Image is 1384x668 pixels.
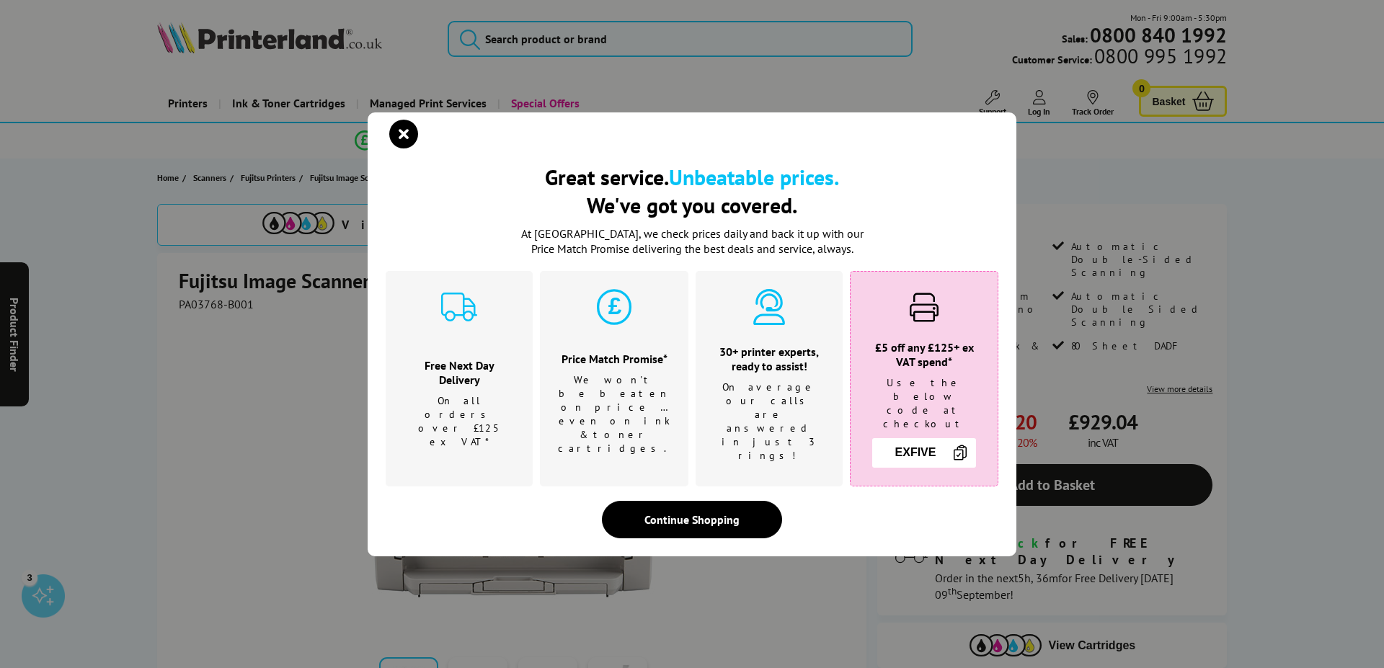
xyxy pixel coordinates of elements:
p: On all orders over £125 ex VAT* [404,394,515,449]
div: Continue Shopping [602,501,782,538]
button: close modal [393,123,414,145]
p: On average our calls are answered in just 3 rings! [714,380,825,463]
img: delivery-cyan.svg [441,289,477,325]
h3: Price Match Promise* [558,352,670,366]
img: Copy Icon [951,444,969,461]
p: We won't be beaten on price …even on ink & toner cartridges. [558,373,670,455]
h3: Free Next Day Delivery [404,358,515,387]
p: At [GEOGRAPHIC_DATA], we check prices daily and back it up with our Price Match Promise deliverin... [512,226,872,257]
h3: £5 off any £125+ ex VAT spend* [869,340,980,369]
h3: 30+ printer experts, ready to assist! [714,344,825,373]
h2: Great service. We've got you covered. [386,163,998,219]
img: price-promise-cyan.svg [596,289,632,325]
img: expert-cyan.svg [751,289,787,325]
b: Unbeatable prices. [669,163,839,191]
p: Use the below code at checkout [869,376,980,431]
